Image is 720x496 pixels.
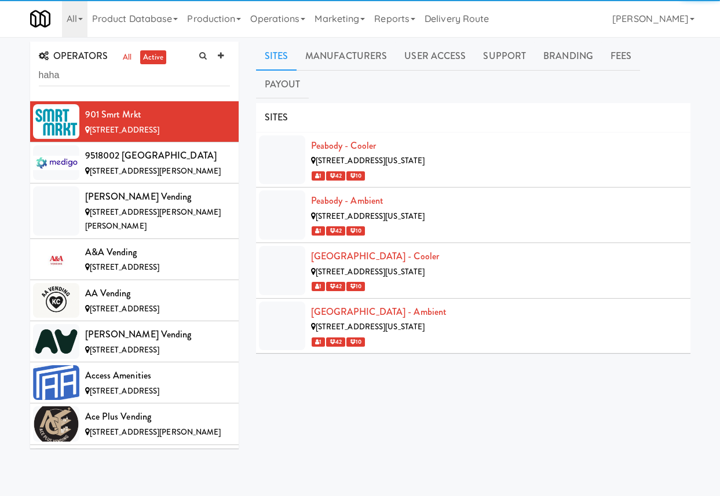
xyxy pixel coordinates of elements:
li: 901 Smrt Mrkt[STREET_ADDRESS] [30,101,239,142]
span: 10 [346,282,365,291]
a: Sites [256,42,297,71]
span: [STREET_ADDRESS][PERSON_NAME] [90,427,221,438]
span: 42 [326,282,345,291]
div: Access Amenities [85,367,230,384]
li: Access Amenities[STREET_ADDRESS] [30,362,239,403]
span: [STREET_ADDRESS] [90,124,160,135]
span: 42 [326,171,345,181]
span: 1 [312,171,325,181]
span: [STREET_ADDRESS][US_STATE] [316,211,425,222]
span: [STREET_ADDRESS][PERSON_NAME][PERSON_NAME] [85,207,221,232]
span: 1 [312,282,325,291]
a: Payout [256,70,309,99]
li: ADN Vending[STREET_ADDRESS] [30,445,239,486]
li: Ace Plus Vending[STREET_ADDRESS][PERSON_NAME] [30,403,239,444]
li: [PERSON_NAME] Vending[STREET_ADDRESS] [30,321,239,362]
a: [GEOGRAPHIC_DATA] - Cooler [311,249,440,263]
div: A&A Vending [85,244,230,261]
span: [STREET_ADDRESS][US_STATE] [316,266,425,277]
span: 1 [312,226,325,236]
input: Search Operator [39,65,230,86]
li: AA Vending[STREET_ADDRESS] [30,280,239,321]
span: SITES [265,111,288,124]
span: 1 [312,337,325,347]
span: [STREET_ADDRESS][US_STATE] [316,155,425,166]
span: 10 [346,337,365,347]
div: [PERSON_NAME] Vending [85,188,230,205]
span: 42 [326,337,345,347]
div: AA Vending [85,285,230,302]
a: Fees [602,42,640,71]
a: Peabody - Ambient [311,194,384,207]
span: 10 [346,226,365,236]
a: User Access [396,42,474,71]
a: Branding [535,42,602,71]
li: A&A Vending[STREET_ADDRESS] [30,239,239,280]
span: 42 [326,226,345,236]
span: [STREET_ADDRESS] [90,344,160,355]
div: 9518002 [GEOGRAPHIC_DATA] [85,147,230,164]
span: [STREET_ADDRESS] [90,385,160,396]
a: Support [474,42,535,71]
a: Manufacturers [297,42,396,71]
span: [STREET_ADDRESS][PERSON_NAME] [90,166,221,177]
span: 10 [346,171,365,181]
div: Ace Plus Vending [85,408,230,425]
a: all [120,50,134,65]
a: active [140,50,167,65]
div: [PERSON_NAME] Vending [85,326,230,343]
span: OPERATORS [39,49,108,63]
span: [STREET_ADDRESS][US_STATE] [316,321,425,332]
a: [GEOGRAPHIC_DATA] - Ambient [311,305,447,318]
li: 9518002 [GEOGRAPHIC_DATA][STREET_ADDRESS][PERSON_NAME] [30,142,239,183]
a: Peabody - Cooler [311,139,377,152]
span: [STREET_ADDRESS] [90,303,160,314]
li: [PERSON_NAME] Vending[STREET_ADDRESS][PERSON_NAME][PERSON_NAME] [30,183,239,239]
div: 901 Smrt Mrkt [85,106,230,123]
img: Micromart [30,9,50,29]
span: [STREET_ADDRESS] [90,262,160,273]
